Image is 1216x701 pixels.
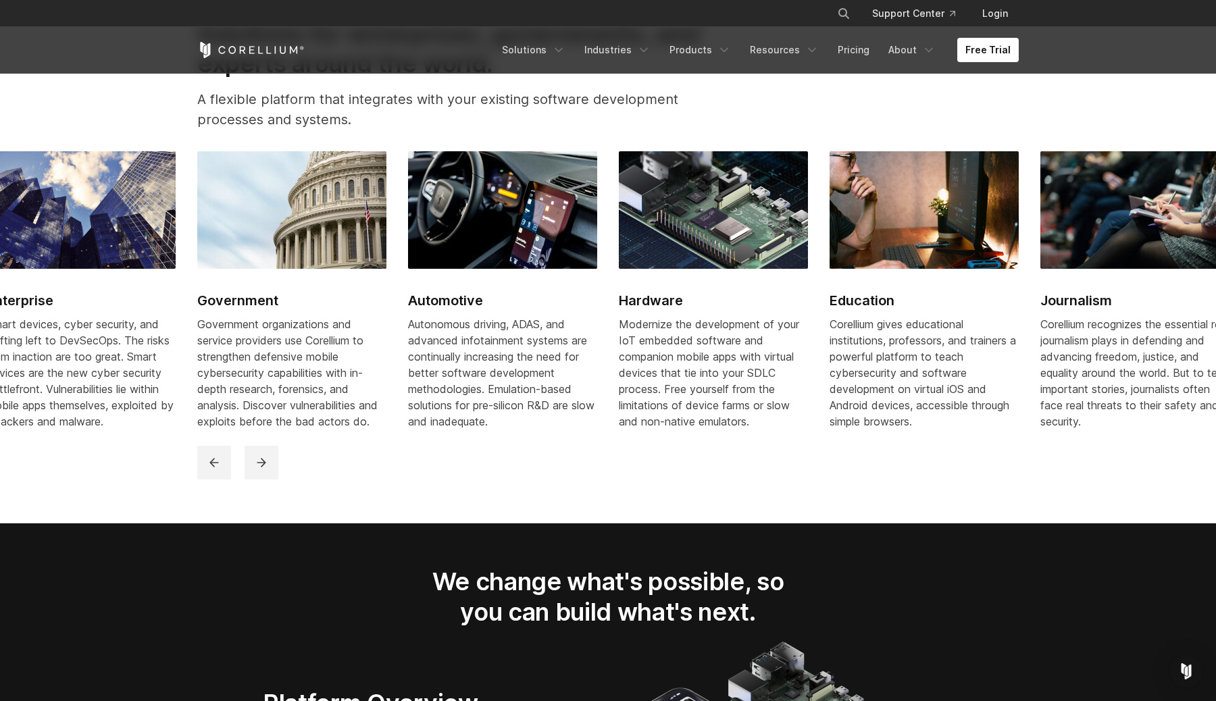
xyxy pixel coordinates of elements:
h2: Automotive [408,290,597,311]
div: Corellium gives educational institutions, professors, and trainers a powerful platform to teach c... [830,316,1019,430]
a: Login [971,1,1019,26]
img: Hardware [619,151,808,269]
h2: Government [197,290,386,311]
a: Products [661,38,739,62]
a: Industries [576,38,659,62]
h2: Hardware [619,290,808,311]
h2: Education [830,290,1019,311]
a: Hardware Hardware Modernize the development of your IoT embedded software and companion mobile ap... [619,151,808,446]
p: A flexible platform that integrates with your existing software development processes and systems. [197,89,736,130]
a: Solutions [494,38,574,62]
a: Resources [742,38,827,62]
span: Modernize the development of your IoT embedded software and companion mobile apps with virtual de... [619,317,799,428]
img: Government [197,151,386,269]
a: Government Government Government organizations and service providers use Corellium to strengthen ... [197,151,386,446]
a: About [880,38,944,62]
a: Education Education Corellium gives educational institutions, professors, and trainers a powerful... [830,151,1019,446]
a: Free Trial [957,38,1019,62]
div: Open Intercom Messenger [1170,655,1202,687]
h2: We change what's possible, so you can build what's next. [409,567,807,627]
a: Corellium Home [197,42,305,58]
div: Government organizations and service providers use Corellium to strengthen defensive mobile cyber... [197,316,386,430]
button: next [245,446,278,479]
div: Navigation Menu [821,1,1019,26]
div: Autonomous driving, ADAS, and advanced infotainment systems are continually increasing the need f... [408,316,597,430]
div: Navigation Menu [494,38,1019,62]
a: Automotive Automotive Autonomous driving, ADAS, and advanced infotainment systems are continually... [408,151,597,446]
a: Support Center [861,1,966,26]
img: Education [830,151,1019,269]
button: Search [832,1,856,26]
img: Automotive [408,151,597,269]
button: previous [197,446,231,479]
a: Pricing [830,38,878,62]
